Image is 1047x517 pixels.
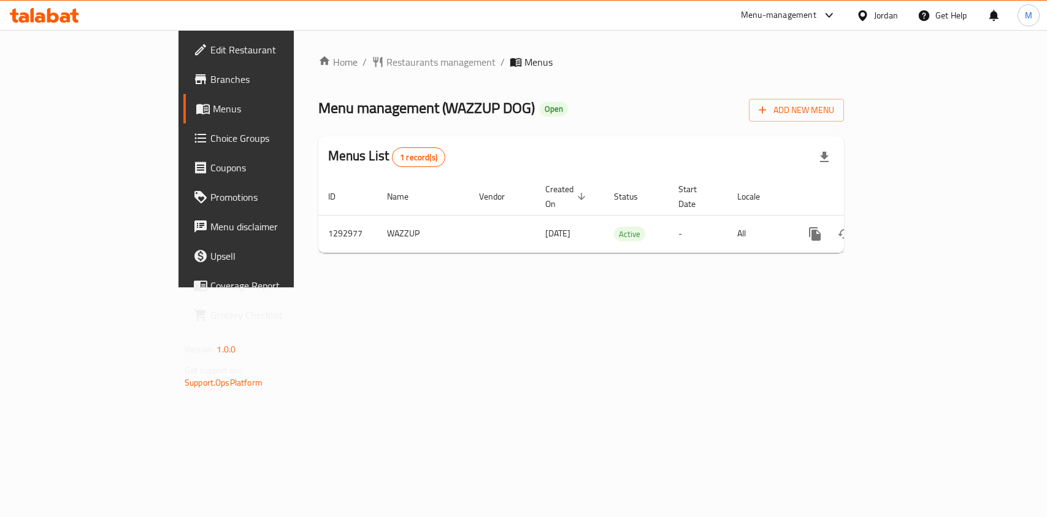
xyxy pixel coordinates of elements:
span: Coupons [210,160,343,175]
a: Edit Restaurant [183,35,353,64]
div: Menu-management [741,8,816,23]
span: Menu management ( WAZZUP DOG ) [318,94,535,122]
span: Open [540,104,568,114]
span: Status [614,189,654,204]
h2: Menus List [328,147,445,167]
td: WAZZUP [377,215,469,252]
nav: breadcrumb [318,55,844,69]
span: Created On [545,182,589,211]
table: enhanced table [318,178,928,253]
button: more [800,219,830,249]
span: Get support on: [185,362,241,378]
span: Coverage Report [210,278,343,293]
span: Locale [737,189,776,204]
span: 1 record(s) [393,152,445,163]
span: Edit Restaurant [210,42,343,57]
li: / [500,55,505,69]
a: Menu disclaimer [183,212,353,241]
a: Upsell [183,241,353,271]
button: Change Status [830,219,859,249]
span: Start Date [678,182,713,211]
a: Coupons [183,153,353,182]
div: Jordan [874,9,898,22]
span: Promotions [210,190,343,204]
span: Name [387,189,424,204]
td: All [727,215,791,252]
span: Upsell [210,249,343,263]
span: M [1025,9,1032,22]
span: 1.0.0 [217,341,236,357]
a: Restaurants management [372,55,496,69]
div: Open [540,102,568,117]
a: Choice Groups [183,123,353,153]
button: Add New Menu [749,99,844,122]
span: Menus [213,101,343,116]
a: Promotions [183,182,353,212]
span: Active [614,227,645,241]
a: Branches [183,64,353,94]
span: ID [328,189,351,204]
span: Restaurants management [386,55,496,69]
li: / [362,55,367,69]
span: Version: [185,341,215,357]
a: Support.OpsPlatform [185,375,263,391]
div: Active [614,227,645,241]
a: Coverage Report [183,271,353,300]
th: Actions [791,178,928,216]
td: - [669,215,727,252]
span: Branches [210,72,343,87]
a: Menus [183,94,353,123]
span: Menu disclaimer [210,219,343,234]
span: [DATE] [545,225,570,241]
div: Export file [810,142,839,172]
div: Total records count [392,147,445,167]
span: Grocery Checklist [210,308,343,322]
span: Add New Menu [759,103,834,118]
span: Vendor [479,189,521,204]
span: Menus [524,55,553,69]
span: Choice Groups [210,131,343,146]
a: Grocery Checklist [183,300,353,330]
